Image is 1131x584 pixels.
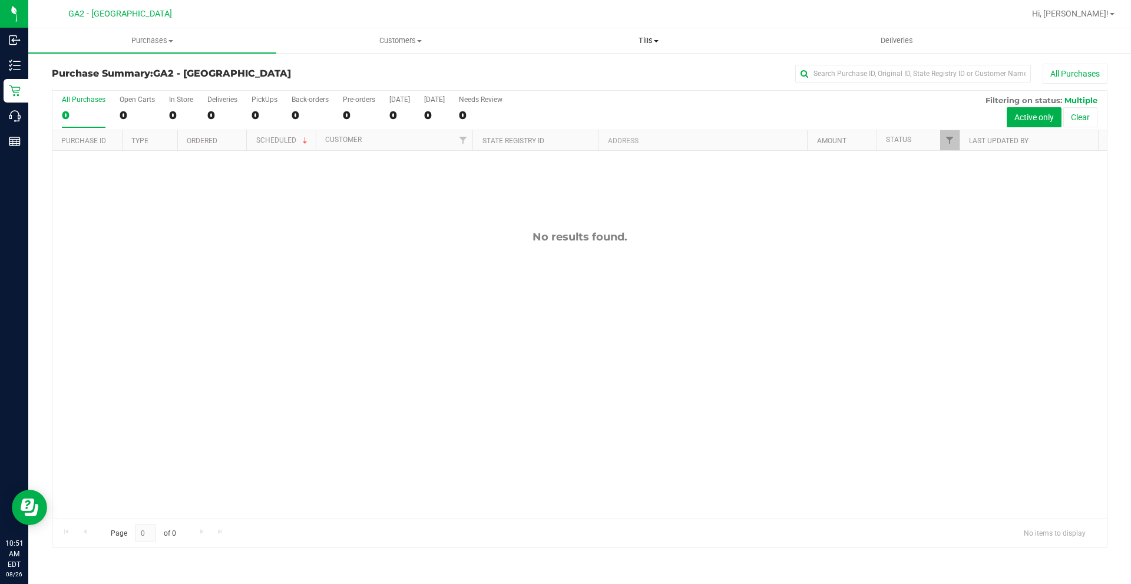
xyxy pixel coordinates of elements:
a: State Registry ID [482,137,544,145]
span: Purchases [28,35,276,46]
span: Deliveries [865,35,929,46]
span: Hi, [PERSON_NAME]! [1032,9,1109,18]
div: 0 [343,108,375,122]
a: Deliveries [773,28,1021,53]
a: Customers [276,28,524,53]
inline-svg: Inbound [9,34,21,46]
div: Back-orders [292,95,329,104]
div: 0 [389,108,410,122]
span: Customers [277,35,524,46]
a: Filter [453,130,472,150]
a: Purchases [28,28,276,53]
div: [DATE] [424,95,445,104]
span: GA2 - [GEOGRAPHIC_DATA] [153,68,291,79]
div: Open Carts [120,95,155,104]
div: Needs Review [459,95,502,104]
a: Scheduled [256,136,310,144]
span: Multiple [1064,95,1097,105]
span: Page of 0 [101,524,186,542]
div: 0 [252,108,277,122]
span: No items to display [1014,524,1095,542]
span: Filtering on status: [986,95,1062,105]
p: 10:51 AM EDT [5,538,23,570]
input: Search Purchase ID, Original ID, State Registry ID or Customer Name... [795,65,1031,83]
span: Tills [525,35,772,46]
inline-svg: Reports [9,136,21,147]
iframe: Resource center [12,490,47,525]
div: 0 [120,108,155,122]
div: [DATE] [389,95,410,104]
a: Ordered [187,137,217,145]
div: Pre-orders [343,95,375,104]
th: Address [598,130,807,151]
inline-svg: Call Center [9,110,21,122]
a: Status [886,136,911,144]
div: All Purchases [62,95,105,104]
div: PickUps [252,95,277,104]
button: All Purchases [1043,64,1107,84]
p: 08/26 [5,570,23,579]
a: Amount [817,137,846,145]
h3: Purchase Summary: [52,68,404,79]
inline-svg: Retail [9,85,21,97]
div: No results found. [52,230,1107,243]
div: In Store [169,95,193,104]
div: 0 [62,108,105,122]
a: Customer [325,136,362,144]
span: GA2 - [GEOGRAPHIC_DATA] [68,9,172,19]
div: 0 [459,108,502,122]
button: Active only [1007,107,1061,127]
div: 0 [169,108,193,122]
div: 0 [424,108,445,122]
div: Deliveries [207,95,237,104]
a: Last Updated By [969,137,1029,145]
button: Clear [1063,107,1097,127]
div: 0 [207,108,237,122]
inline-svg: Inventory [9,60,21,71]
a: Filter [940,130,960,150]
a: Purchase ID [61,137,106,145]
a: Tills [524,28,772,53]
div: 0 [292,108,329,122]
a: Type [131,137,148,145]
